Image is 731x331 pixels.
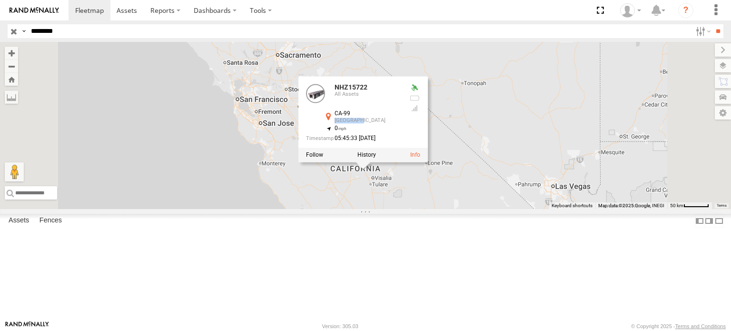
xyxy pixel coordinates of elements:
a: NHZ15722 [335,83,367,91]
div: Zulema McIntosch [617,3,644,18]
div: All Assets [335,91,401,97]
label: Search Query [20,24,28,38]
div: CA-99 [335,110,401,117]
button: Keyboard shortcuts [552,202,593,209]
div: [GEOGRAPHIC_DATA] [335,118,401,123]
div: © Copyright 2025 - [631,323,726,329]
button: Zoom Home [5,73,18,86]
div: Valid GPS Fix [409,84,420,91]
div: Date/time of location update [306,136,401,142]
a: View Asset Details [410,151,420,158]
label: Map Settings [715,106,731,120]
a: Terms and Conditions [675,323,726,329]
div: No battery health information received from this device. [409,94,420,102]
img: rand-logo.svg [10,7,59,14]
a: View Asset Details [306,84,325,103]
label: Measure [5,90,18,104]
label: Realtime tracking of Asset [306,151,323,158]
div: Last Event GSM Signal Strength [409,104,420,112]
a: Terms [717,204,727,208]
label: Assets [4,214,34,228]
button: Zoom out [5,60,18,73]
button: Map Scale: 50 km per 50 pixels [667,202,712,209]
label: Hide Summary Table [714,214,724,228]
span: 0 [335,125,346,131]
label: Fences [35,214,67,228]
span: 50 km [670,203,683,208]
a: Visit our Website [5,321,49,331]
div: Version: 305.03 [322,323,358,329]
button: Drag Pegman onto the map to open Street View [5,162,24,181]
label: View Asset History [357,151,376,158]
button: Zoom in [5,47,18,60]
label: Dock Summary Table to the Left [695,214,704,228]
label: Dock Summary Table to the Right [704,214,714,228]
i: ? [678,3,693,18]
label: Search Filter Options [692,24,712,38]
span: Map data ©2025 Google, INEGI [598,203,664,208]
